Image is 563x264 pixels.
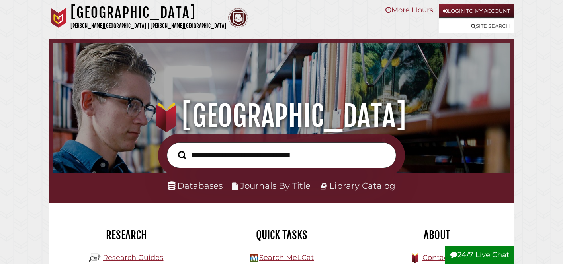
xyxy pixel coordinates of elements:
[49,8,68,28] img: Calvin University
[55,228,198,242] h2: Research
[210,228,353,242] h2: Quick Tasks
[240,181,311,191] a: Journals By Title
[365,228,508,242] h2: About
[70,4,226,21] h1: [GEOGRAPHIC_DATA]
[259,253,314,262] a: Search MeLCat
[422,253,462,262] a: Contact Us
[385,6,433,14] a: More Hours
[228,8,248,28] img: Calvin Theological Seminary
[439,19,514,33] a: Site Search
[61,99,502,134] h1: [GEOGRAPHIC_DATA]
[178,151,186,160] i: Search
[250,254,258,262] img: Hekman Library Logo
[168,181,223,191] a: Databases
[89,252,101,264] img: Hekman Library Logo
[70,21,226,31] p: [PERSON_NAME][GEOGRAPHIC_DATA] | [PERSON_NAME][GEOGRAPHIC_DATA]
[329,181,395,191] a: Library Catalog
[439,4,514,18] a: Login to My Account
[174,149,190,161] button: Search
[103,253,163,262] a: Research Guides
